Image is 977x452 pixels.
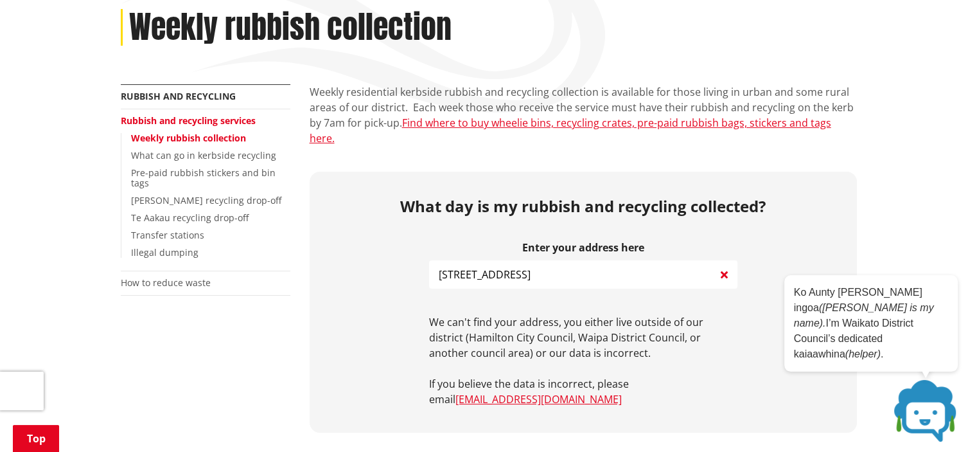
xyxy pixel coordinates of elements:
a: Te Aakau recycling drop-off [131,212,249,224]
a: Top [13,425,59,452]
label: Enter your address here [429,242,737,254]
input: e.g. Duke Street NGARUAWAHIA [429,260,737,289]
h2: What day is my rubbish and recycling collected? [319,197,847,216]
a: How to reduce waste [121,276,211,289]
a: Transfer stations [131,229,204,241]
a: Illegal dumping [131,246,198,258]
a: [PERSON_NAME] recycling drop-off [131,194,281,206]
a: Rubbish and recycling services [121,114,256,127]
em: (helper) [845,348,881,359]
h1: Weekly rubbish collection [129,9,452,46]
p: If you believe the data is incorrect, please email [429,376,737,407]
em: ([PERSON_NAME] is my name). [794,302,934,329]
p: Weekly residential kerbside rubbish and recycling collection is available for those living in urb... [310,84,857,146]
p: Ko Aunty [PERSON_NAME] ingoa I’m Waikato District Council’s dedicated kaiaawhina . [794,285,948,362]
a: Weekly rubbish collection [131,132,246,144]
a: Find where to buy wheelie bins, recycling crates, pre-paid rubbish bags, stickers and tags here. [310,116,831,145]
p: We can't find your address, you either live outside of our district (Hamilton City Council, Waipa... [429,314,737,361]
a: Rubbish and recycling [121,90,236,102]
a: Pre-paid rubbish stickers and bin tags [131,167,276,190]
a: What can go in kerbside recycling [131,149,276,161]
a: [EMAIL_ADDRESS][DOMAIN_NAME] [455,392,622,406]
